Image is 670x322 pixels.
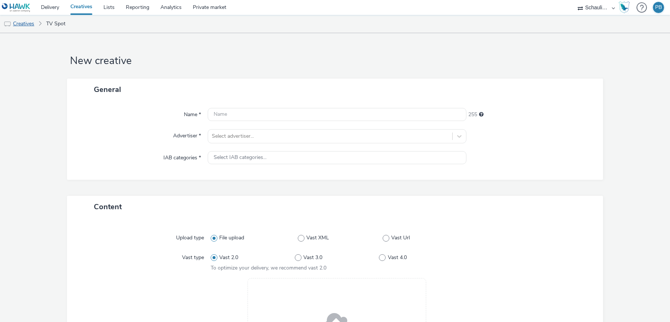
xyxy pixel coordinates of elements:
[42,15,69,33] a: TV Spot
[214,154,267,161] span: Select IAB categories...
[2,3,31,12] img: undefined Logo
[181,108,204,118] label: Name *
[173,231,207,242] label: Upload type
[619,1,633,13] a: Hawk Academy
[479,111,484,118] div: Maximum 255 characters
[170,129,204,140] label: Advertiser *
[388,254,407,261] span: Vast 4.0
[619,1,630,13] img: Hawk Academy
[219,254,238,261] span: Vast 2.0
[219,234,244,242] span: File upload
[160,151,204,162] label: IAB categories *
[303,254,322,261] span: Vast 3.0
[208,108,466,121] input: Name
[468,111,477,118] span: 255
[4,20,11,28] img: tv
[391,234,410,242] span: Vast Url
[211,264,326,271] span: To optimize your delivery, we recommend vast 2.0
[179,251,207,261] label: Vast type
[655,2,662,13] div: PB
[94,85,121,95] span: General
[306,234,329,242] span: Vast XML
[67,54,603,68] h1: New creative
[94,202,122,212] span: Content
